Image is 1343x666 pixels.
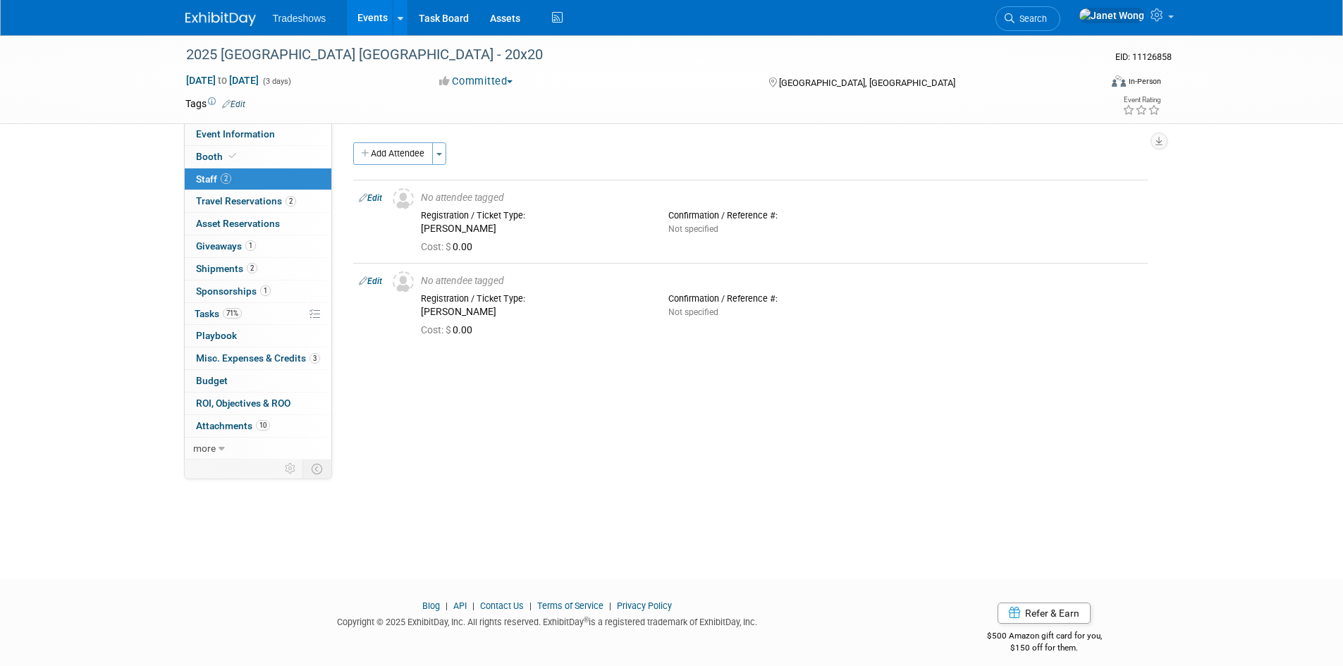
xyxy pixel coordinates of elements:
a: Sponsorships1 [185,280,331,302]
a: Asset Reservations [185,213,331,235]
a: Tasks71% [185,303,331,325]
span: | [606,600,615,611]
span: Asset Reservations [196,218,280,229]
a: Attachments10 [185,415,331,437]
img: Unassigned-User-Icon.png [393,188,414,209]
a: Shipments2 [185,258,331,280]
span: Booth [196,151,239,162]
span: | [469,600,478,611]
span: (3 days) [262,77,291,86]
span: 0.00 [421,241,478,252]
span: | [442,600,451,611]
div: 2025 [GEOGRAPHIC_DATA] [GEOGRAPHIC_DATA] - 20x20 [181,42,1079,68]
span: 0.00 [421,324,478,335]
a: Event Information [185,123,331,145]
img: Janet Wong [1079,8,1145,23]
img: Unassigned-User-Icon.png [393,271,414,292]
td: Tags [185,97,245,111]
span: Sponsorships [196,285,271,297]
td: Toggle Event Tabs [302,460,331,478]
img: Format-Inperson.png [1112,75,1126,87]
span: Event ID: 11126858 [1115,51,1172,62]
span: 10 [256,420,270,431]
span: Giveaways [196,240,256,252]
div: [PERSON_NAME] [421,223,647,235]
span: | [526,600,535,611]
span: more [193,443,216,454]
div: $500 Amazon gift card for you, [931,621,1158,653]
span: Event Information [196,128,275,140]
img: ExhibitDay [185,12,256,26]
div: Copyright © 2025 ExhibitDay, Inc. All rights reserved. ExhibitDay is a registered trademark of Ex... [185,612,910,629]
div: Event Format [1017,73,1162,94]
div: No attendee tagged [421,192,1142,204]
div: In-Person [1128,76,1161,87]
a: Misc. Expenses & Credits3 [185,347,331,369]
a: ROI, Objectives & ROO [185,393,331,414]
a: Contact Us [480,600,524,611]
a: Travel Reservations2 [185,190,331,212]
span: 71% [223,308,242,319]
span: Playbook [196,330,237,341]
span: Tradeshows [273,13,326,24]
a: Refer & Earn [998,603,1091,624]
span: [DATE] [DATE] [185,74,259,87]
a: Edit [359,193,382,203]
span: Not specified [668,224,718,234]
a: Booth [185,146,331,168]
div: Registration / Ticket Type: [421,293,647,304]
div: [PERSON_NAME] [421,306,647,319]
span: 1 [260,285,271,296]
span: Cost: $ [421,241,453,252]
button: Add Attendee [353,142,433,165]
a: Budget [185,370,331,392]
span: Search [1014,13,1047,24]
a: Edit [222,99,245,109]
span: Cost: $ [421,324,453,335]
button: Committed [434,74,518,89]
a: Search [995,6,1060,31]
span: 3 [309,353,320,364]
div: Confirmation / Reference #: [668,293,895,304]
a: Edit [359,276,382,286]
span: 2 [247,263,257,273]
div: Registration / Ticket Type: [421,210,647,221]
div: $150 off for them. [931,642,1158,654]
a: API [453,600,467,611]
i: Booth reservation complete [229,152,236,160]
span: Not specified [668,307,718,317]
span: Staff [196,173,231,185]
span: 2 [221,173,231,184]
span: [GEOGRAPHIC_DATA], [GEOGRAPHIC_DATA] [779,78,955,88]
span: Budget [196,375,228,386]
a: Terms of Service [537,600,603,611]
div: Confirmation / Reference #: [668,210,895,221]
div: Event Rating [1122,97,1160,104]
div: No attendee tagged [421,275,1142,288]
a: Staff2 [185,168,331,190]
span: 2 [286,196,296,206]
span: to [216,75,229,86]
span: Tasks [195,308,242,319]
a: Giveaways1 [185,235,331,257]
a: more [185,438,331,460]
span: Travel Reservations [196,195,296,206]
a: Privacy Policy [617,600,672,611]
span: ROI, Objectives & ROO [196,397,290,409]
span: Attachments [196,420,270,431]
a: Playbook [185,325,331,347]
span: 1 [245,240,256,251]
sup: ® [584,616,589,624]
span: Shipments [196,263,257,274]
a: Blog [422,600,440,611]
span: Misc. Expenses & Credits [196,352,320,364]
td: Personalize Event Tab Strip [278,460,303,478]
